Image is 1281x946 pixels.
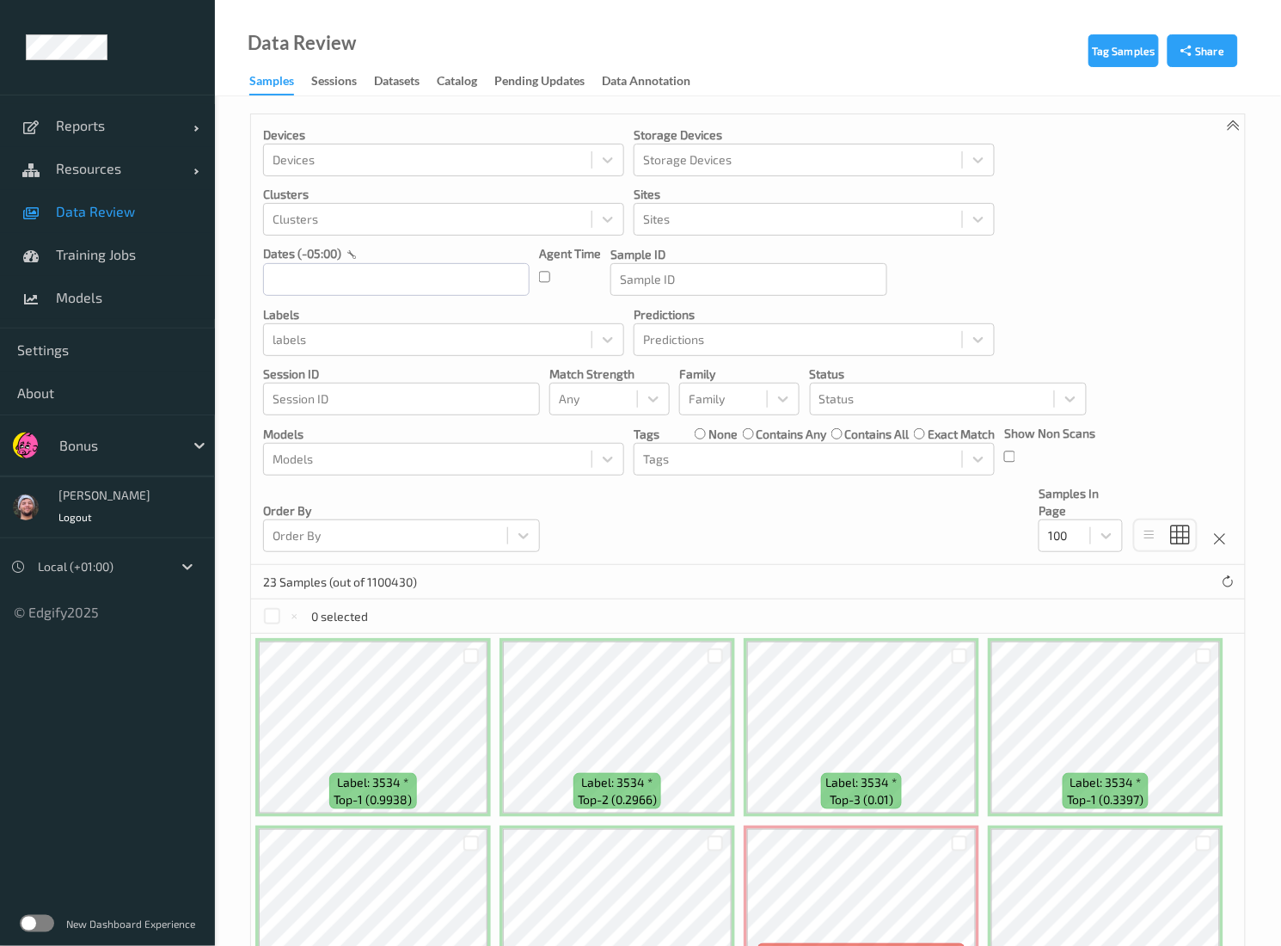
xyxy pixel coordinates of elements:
[263,306,624,323] p: labels
[1004,425,1095,442] p: Show Non Scans
[338,774,409,791] span: Label: 3534 *
[826,774,898,791] span: Label: 3534 *
[374,72,420,94] div: Datasets
[845,426,910,443] label: contains all
[1168,34,1238,67] button: Share
[578,791,657,808] span: top-2 (0.2966)
[1088,34,1159,67] button: Tag Samples
[610,246,887,263] p: Sample ID
[602,70,708,94] a: Data Annotation
[679,365,800,383] p: Family
[602,72,690,94] div: Data Annotation
[248,34,356,52] div: Data Review
[1070,774,1142,791] span: Label: 3534 *
[334,791,413,808] span: top-1 (0.9938)
[810,365,1087,383] p: Status
[830,791,893,808] span: top-3 (0.01)
[708,426,738,443] label: none
[249,72,294,95] div: Samples
[312,608,369,625] p: 0 selected
[494,70,602,94] a: Pending Updates
[249,70,311,95] a: Samples
[549,365,670,383] p: Match Strength
[263,574,417,591] p: 23 Samples (out of 1100430)
[634,126,995,144] p: Storage Devices
[634,426,659,443] p: Tags
[311,70,374,94] a: Sessions
[437,72,477,94] div: Catalog
[756,426,826,443] label: contains any
[311,72,357,94] div: Sessions
[437,70,494,94] a: Catalog
[1068,791,1144,808] span: top-1 (0.3397)
[494,72,585,94] div: Pending Updates
[634,186,995,203] p: Sites
[263,502,540,519] p: Order By
[928,426,995,443] label: exact match
[263,186,624,203] p: Clusters
[263,126,624,144] p: Devices
[263,245,341,262] p: dates (-05:00)
[263,365,540,383] p: Session ID
[263,426,624,443] p: Models
[582,774,653,791] span: Label: 3534 *
[374,70,437,94] a: Datasets
[1039,485,1123,519] p: Samples In Page
[634,306,995,323] p: Predictions
[539,245,601,262] p: Agent Time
